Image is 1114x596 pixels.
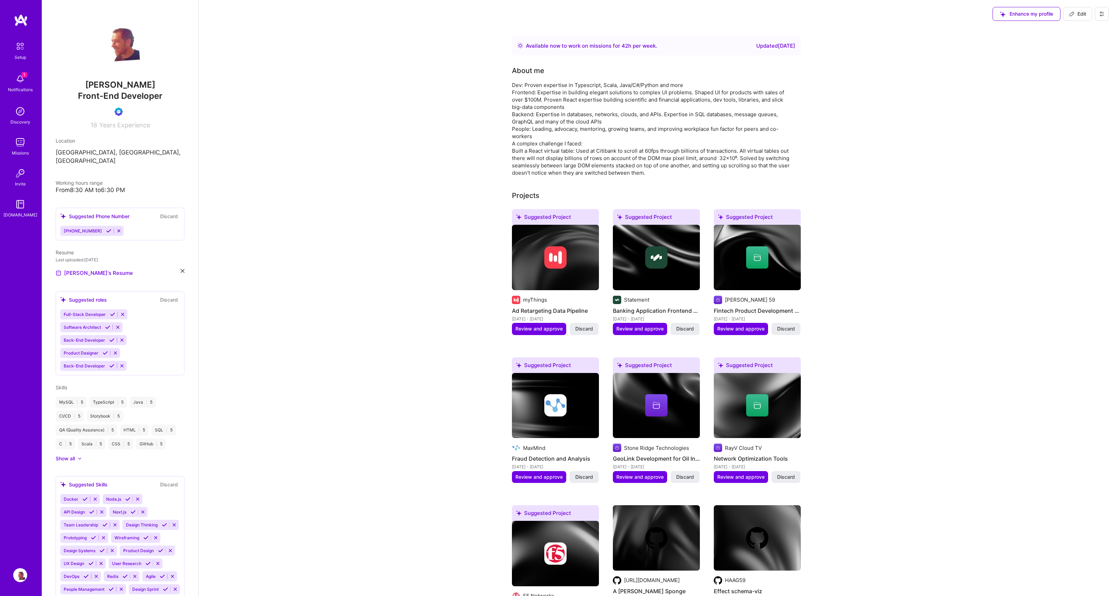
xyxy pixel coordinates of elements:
[516,363,521,368] i: icon SuggestedTeams
[570,323,599,335] button: Discard
[113,350,118,356] i: Reject
[110,312,115,317] i: Accept
[613,357,700,376] div: Suggested Project
[544,394,567,416] img: Company logo
[132,587,159,592] span: Design Sprint
[512,471,566,483] button: Review and approve
[56,249,74,255] span: Resume
[575,474,593,480] span: Discard
[126,522,158,527] span: Design Thinking
[64,228,102,233] span: [PHONE_NUMBER]
[515,474,563,480] span: Review and approve
[13,568,27,582] img: User Avatar
[714,315,801,323] div: [DATE] - [DATE]
[155,561,160,566] i: Reject
[13,104,27,118] img: discovery
[518,43,523,48] img: Availability
[115,325,120,330] i: Reject
[624,444,689,452] div: Stone Ridge Technologies
[64,337,105,343] span: Back-End Developer
[109,587,114,592] i: Accept
[112,561,141,566] span: User Research
[56,149,184,165] p: [GEOGRAPHIC_DATA], [GEOGRAPHIC_DATA], [GEOGRAPHIC_DATA]
[544,542,567,565] img: Company logo
[146,574,156,579] span: Agile
[1063,7,1092,21] button: Edit
[613,225,700,290] img: cover
[714,225,801,290] img: cover
[645,246,667,269] img: Company logo
[617,363,622,368] i: icon SuggestedTeams
[523,296,547,303] div: myThings
[714,323,768,335] button: Review and approve
[714,471,768,483] button: Review and approve
[725,444,762,452] div: RayV Cloud TV
[89,397,127,408] div: TypeScript 5
[714,587,801,596] h4: Effect schema-viz
[64,363,105,368] span: Back-End Developer
[523,444,545,452] div: MaxMind
[725,577,745,584] div: HAAG59
[158,548,163,553] i: Accept
[622,42,628,49] span: 42
[8,86,33,93] div: Notifications
[107,574,118,579] span: Redis
[777,325,795,332] span: Discard
[125,496,131,502] i: Accept
[78,438,105,450] div: Scala 5
[671,471,700,483] button: Discard
[64,548,95,553] span: Design Systems
[84,574,89,579] i: Accept
[512,463,599,470] div: [DATE] - [DATE]
[671,323,700,335] button: Discard
[616,325,664,332] span: Review and approve
[56,424,117,436] div: QA (Quality Assurance) 5
[512,306,599,315] h4: Ad Retargeting Data Pipeline
[13,135,27,149] img: teamwork
[99,121,150,129] span: Years Experience
[570,471,599,483] button: Discard
[676,325,694,332] span: Discard
[119,337,125,343] i: Reject
[64,587,104,592] span: People Management
[107,427,109,433] span: |
[60,296,107,303] div: Suggested roles
[88,561,94,566] i: Accept
[109,363,114,368] i: Accept
[10,118,30,126] div: Discovery
[15,180,26,188] div: Invite
[60,297,66,303] i: icon SuggestedTeams
[512,521,599,586] img: cover
[139,427,140,433] span: |
[56,180,103,186] span: Working hours range
[90,121,97,129] span: 18
[516,510,521,516] i: icon SuggestedTeams
[117,399,118,405] span: |
[119,587,124,592] i: Reject
[143,535,149,540] i: Accept
[613,463,700,470] div: [DATE] - [DATE]
[714,209,801,228] div: Suggested Project
[516,214,521,220] i: icon SuggestedTeams
[13,197,27,211] img: guide book
[613,209,700,228] div: Suggested Project
[717,474,765,480] span: Review and approve
[151,424,176,436] div: SQL 5
[756,42,795,50] div: Updated [DATE]
[60,213,129,220] div: Suggested Phone Number
[1069,10,1086,17] span: Edit
[714,296,722,304] img: Company logo
[60,482,66,487] i: icon SuggestedTeams
[130,397,156,408] div: Java 5
[613,505,700,571] img: cover
[512,323,566,335] button: Review and approve
[512,209,599,228] div: Suggested Project
[82,496,88,502] i: Accept
[11,568,29,582] a: User Avatar
[56,455,75,462] div: Show all
[512,81,790,176] div: Dev: Proven expertise in Typescript, Scala, Java/C#/Python and more Frontend: Expertise in buildi...
[3,211,37,218] div: [DOMAIN_NAME]
[110,548,115,553] i: Reject
[60,213,66,219] i: icon SuggestedTeams
[56,256,184,263] div: Last uploaded: [DATE]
